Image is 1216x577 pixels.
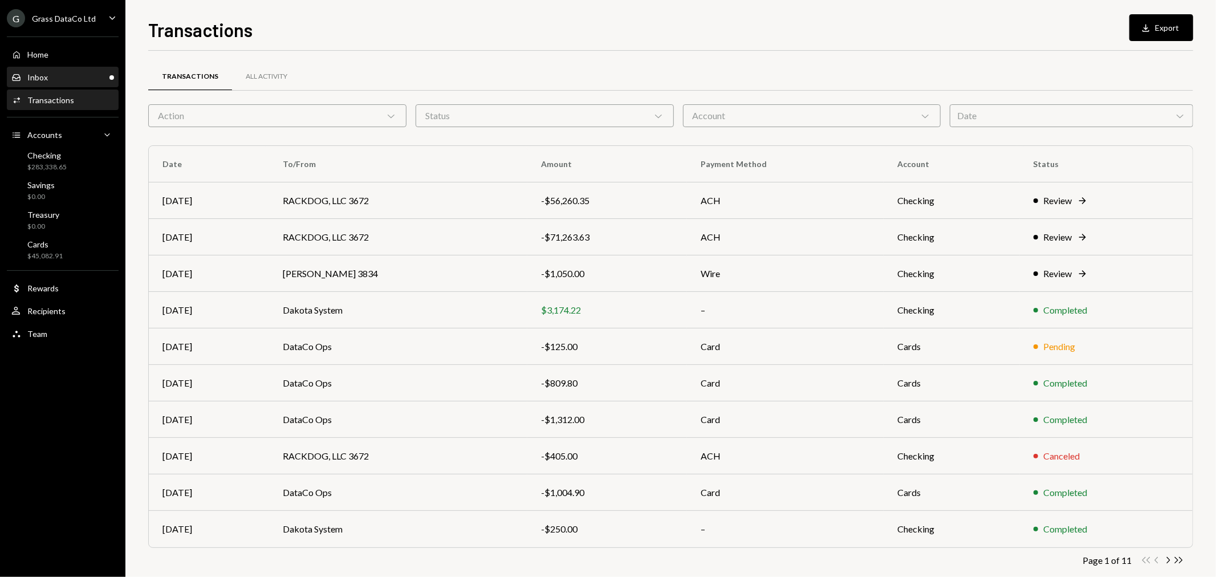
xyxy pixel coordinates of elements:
td: RACKDOG, LLC 3672 [269,219,527,255]
td: Card [687,474,884,511]
td: Checking [884,255,1019,292]
div: [DATE] [162,376,255,390]
div: Accounts [27,130,62,140]
a: Inbox [7,67,119,87]
th: Date [149,146,269,182]
td: Cards [884,365,1019,401]
td: – [687,292,884,328]
div: Status [416,104,674,127]
th: To/From [269,146,527,182]
div: -$1,004.90 [541,486,673,499]
a: Checking$283,338.65 [7,147,119,174]
td: RACKDOG, LLC 3672 [269,182,527,219]
td: Dakota System [269,292,527,328]
td: Card [687,365,884,401]
td: ACH [687,182,884,219]
div: Date [950,104,1193,127]
div: Completed [1044,486,1088,499]
div: All Activity [246,72,287,82]
td: RACKDOG, LLC 3672 [269,438,527,474]
div: -$405.00 [541,449,673,463]
td: Card [687,401,884,438]
th: Amount [527,146,687,182]
td: Checking [884,511,1019,547]
div: Savings [27,180,55,190]
div: -$125.00 [541,340,673,353]
a: Transactions [148,62,232,91]
td: Checking [884,219,1019,255]
h1: Transactions [148,18,253,41]
div: Transactions [27,95,74,105]
div: Canceled [1044,449,1080,463]
div: $0.00 [27,192,55,202]
div: -$809.80 [541,376,673,390]
div: [DATE] [162,522,255,536]
a: Accounts [7,124,119,145]
div: Page 1 of 11 [1083,555,1132,566]
a: Treasury$0.00 [7,206,119,234]
td: Checking [884,182,1019,219]
td: Dakota System [269,511,527,547]
div: Account [683,104,941,127]
a: Recipients [7,300,119,321]
div: Checking [27,151,67,160]
div: Completed [1044,376,1088,390]
a: Transactions [7,90,119,110]
th: Account [884,146,1019,182]
div: [DATE] [162,230,255,244]
div: Review [1044,194,1072,208]
div: [DATE] [162,413,255,426]
div: $3,174.22 [541,303,673,317]
td: ACH [687,219,884,255]
div: -$71,263.63 [541,230,673,244]
td: DataCo Ops [269,365,527,401]
button: Export [1129,14,1193,41]
td: DataCo Ops [269,401,527,438]
td: Card [687,328,884,365]
div: Review [1044,267,1072,281]
td: Wire [687,255,884,292]
td: DataCo Ops [269,474,527,511]
div: Inbox [27,72,48,82]
div: Pending [1044,340,1076,353]
div: Review [1044,230,1072,244]
td: Cards [884,401,1019,438]
div: Home [27,50,48,59]
div: Rewards [27,283,59,293]
a: Cards$45,082.91 [7,236,119,263]
td: Checking [884,292,1019,328]
div: [DATE] [162,267,255,281]
div: Completed [1044,522,1088,536]
div: -$1,312.00 [541,413,673,426]
div: [DATE] [162,449,255,463]
th: Status [1020,146,1193,182]
td: Checking [884,438,1019,474]
div: Team [27,329,47,339]
div: Recipients [27,306,66,316]
div: -$56,260.35 [541,194,673,208]
div: [DATE] [162,486,255,499]
div: Grass DataCo Ltd [32,14,96,23]
div: Cards [27,239,63,249]
div: [DATE] [162,340,255,353]
a: Rewards [7,278,119,298]
div: $283,338.65 [27,162,67,172]
div: G [7,9,25,27]
div: Treasury [27,210,59,220]
div: Action [148,104,406,127]
div: Transactions [162,72,218,82]
div: -$250.00 [541,522,673,536]
td: – [687,511,884,547]
div: -$1,050.00 [541,267,673,281]
td: Cards [884,474,1019,511]
div: [DATE] [162,303,255,317]
td: Cards [884,328,1019,365]
a: Team [7,323,119,344]
td: ACH [687,438,884,474]
div: Completed [1044,303,1088,317]
th: Payment Method [687,146,884,182]
div: [DATE] [162,194,255,208]
div: Completed [1044,413,1088,426]
td: DataCo Ops [269,328,527,365]
a: Savings$0.00 [7,177,119,204]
